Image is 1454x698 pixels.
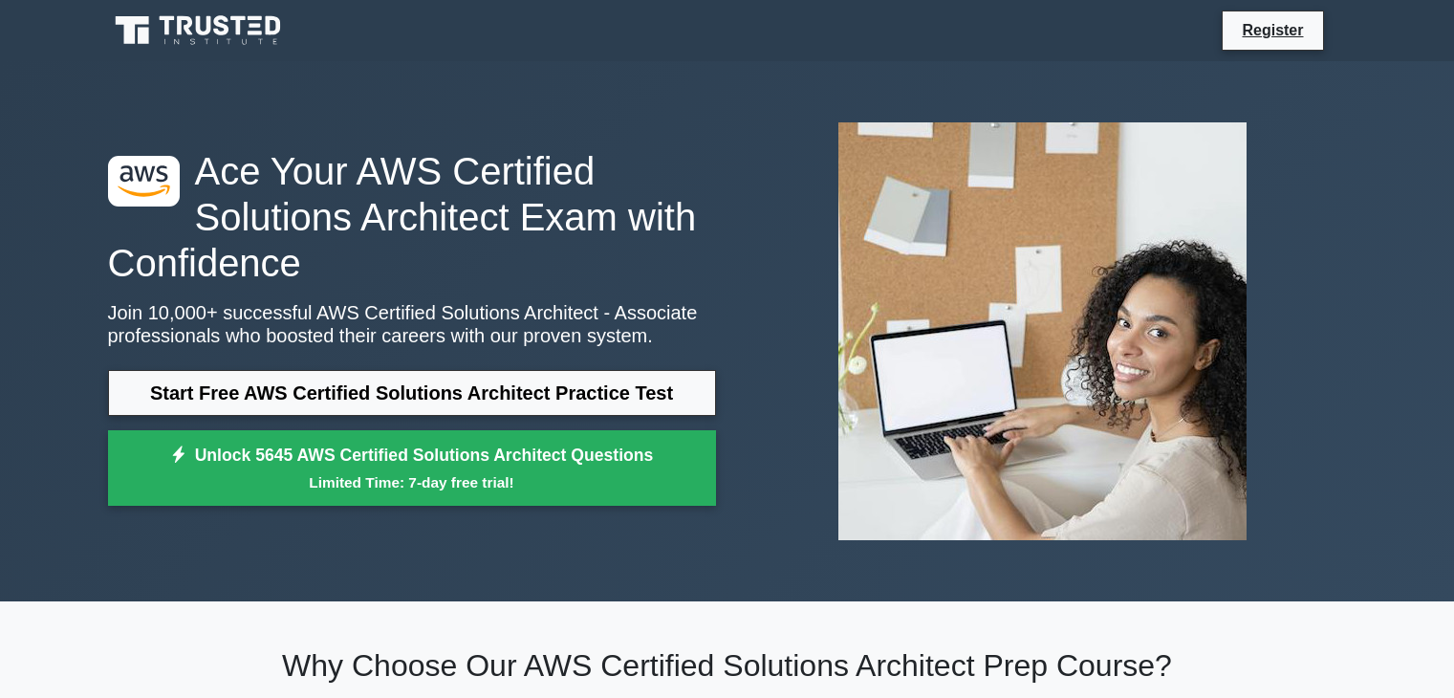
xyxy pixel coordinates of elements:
small: Limited Time: 7-day free trial! [132,471,692,493]
a: Unlock 5645 AWS Certified Solutions Architect QuestionsLimited Time: 7-day free trial! [108,430,716,507]
h2: Why Choose Our AWS Certified Solutions Architect Prep Course? [108,647,1347,684]
h1: Ace Your AWS Certified Solutions Architect Exam with Confidence [108,148,716,286]
a: Start Free AWS Certified Solutions Architect Practice Test [108,370,716,416]
p: Join 10,000+ successful AWS Certified Solutions Architect - Associate professionals who boosted t... [108,301,716,347]
a: Register [1230,18,1314,42]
